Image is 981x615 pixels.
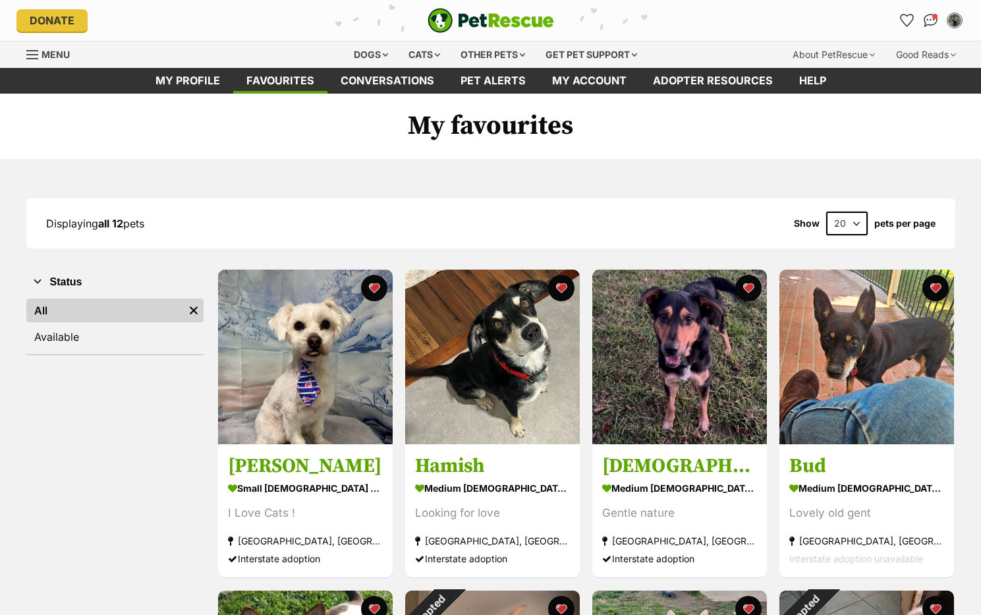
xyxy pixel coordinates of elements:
div: Dogs [345,42,397,68]
button: favourite [361,275,387,301]
a: Available [26,325,204,349]
a: [DEMOGRAPHIC_DATA] medium [DEMOGRAPHIC_DATA] Dog Gentle nature [GEOGRAPHIC_DATA], [GEOGRAPHIC_DAT... [592,444,767,578]
a: Hamish medium [DEMOGRAPHIC_DATA] Dog Looking for love [GEOGRAPHIC_DATA], [GEOGRAPHIC_DATA] Inters... [405,444,580,578]
div: [GEOGRAPHIC_DATA], [GEOGRAPHIC_DATA] [789,533,944,550]
div: Gentle nature [602,505,757,523]
div: Interstate adoption [415,550,570,568]
div: Interstate adoption [228,550,383,568]
a: Conversations [920,10,941,31]
div: medium [DEMOGRAPHIC_DATA] Dog [602,479,757,498]
a: My account [539,68,640,94]
strong: all 12 [98,217,123,230]
span: Show [794,218,820,229]
div: Looking for love [415,505,570,523]
button: Status [26,274,204,291]
div: Get pet support [536,42,646,68]
a: Bud medium [DEMOGRAPHIC_DATA] Dog Lovely old gent [GEOGRAPHIC_DATA], [GEOGRAPHIC_DATA] Interstate... [779,444,954,578]
span: Displaying pets [46,217,144,230]
button: favourite [735,275,762,301]
button: My account [944,10,965,31]
ul: Account quick links [897,10,965,31]
div: I Love Cats ! [228,505,383,523]
div: small [DEMOGRAPHIC_DATA] Dog [228,479,383,498]
img: Bodhi [592,270,767,444]
a: Help [786,68,839,94]
div: Status [26,296,204,354]
button: favourite [548,275,575,301]
div: Other pets [451,42,534,68]
button: favourite [922,275,949,301]
span: Interstate adoption unavailable [789,554,923,565]
a: Favourites [897,10,918,31]
img: Brooke Butler profile pic [948,14,961,27]
a: PetRescue [428,8,554,33]
a: Favourites [233,68,327,94]
div: [GEOGRAPHIC_DATA], [GEOGRAPHIC_DATA] [228,533,383,550]
div: Lovely old gent [789,505,944,523]
label: pets per page [874,218,936,229]
h3: Hamish [415,454,570,479]
div: Interstate adoption [602,550,757,568]
a: Donate [16,9,88,32]
a: Menu [26,42,79,65]
a: All [26,299,184,322]
img: logo-e224e6f780fb5917bec1dbf3a21bbac754714ae5b6737aabdf751b685950b380.svg [428,8,554,33]
a: conversations [327,68,447,94]
div: [GEOGRAPHIC_DATA], [GEOGRAPHIC_DATA] [602,533,757,550]
img: Bud [779,270,954,444]
a: My profile [142,68,233,94]
img: Joey [218,270,393,444]
a: Adopter resources [640,68,786,94]
img: Hamish [405,270,580,444]
h3: [DEMOGRAPHIC_DATA] [602,454,757,479]
img: chat-41dd97257d64d25036548639549fe6c8038ab92f7586957e7f3b1b290dea8141.svg [924,14,938,27]
div: medium [DEMOGRAPHIC_DATA] Dog [789,479,944,498]
div: medium [DEMOGRAPHIC_DATA] Dog [415,479,570,498]
span: Menu [42,49,70,60]
h3: [PERSON_NAME] [228,454,383,479]
h3: Bud [789,454,944,479]
div: Good Reads [887,42,965,68]
a: [PERSON_NAME] small [DEMOGRAPHIC_DATA] Dog I Love Cats ! [GEOGRAPHIC_DATA], [GEOGRAPHIC_DATA] Int... [218,444,393,578]
div: [GEOGRAPHIC_DATA], [GEOGRAPHIC_DATA] [415,533,570,550]
a: Remove filter [184,299,204,322]
a: Pet alerts [447,68,539,94]
div: About PetRescue [783,42,884,68]
div: Cats [399,42,449,68]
